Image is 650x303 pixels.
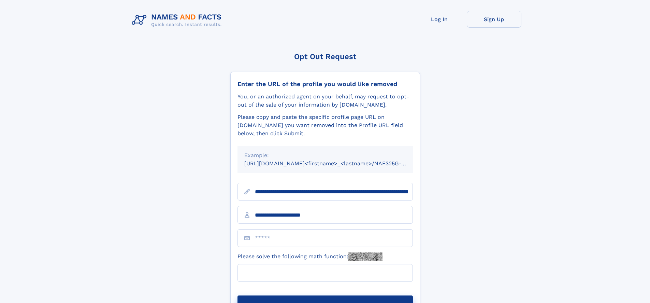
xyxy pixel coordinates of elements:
[237,113,413,138] div: Please copy and paste the specific profile page URL on [DOMAIN_NAME] you want removed into the Pr...
[237,252,382,261] label: Please solve the following math function:
[237,80,413,88] div: Enter the URL of the profile you would like removed
[467,11,521,28] a: Sign Up
[244,160,426,167] small: [URL][DOMAIN_NAME]<firstname>_<lastname>/NAF325G-xxxxxxxx
[237,93,413,109] div: You, or an authorized agent on your behalf, may request to opt-out of the sale of your informatio...
[129,11,227,29] img: Logo Names and Facts
[244,151,406,160] div: Example:
[412,11,467,28] a: Log In
[230,52,420,61] div: Opt Out Request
